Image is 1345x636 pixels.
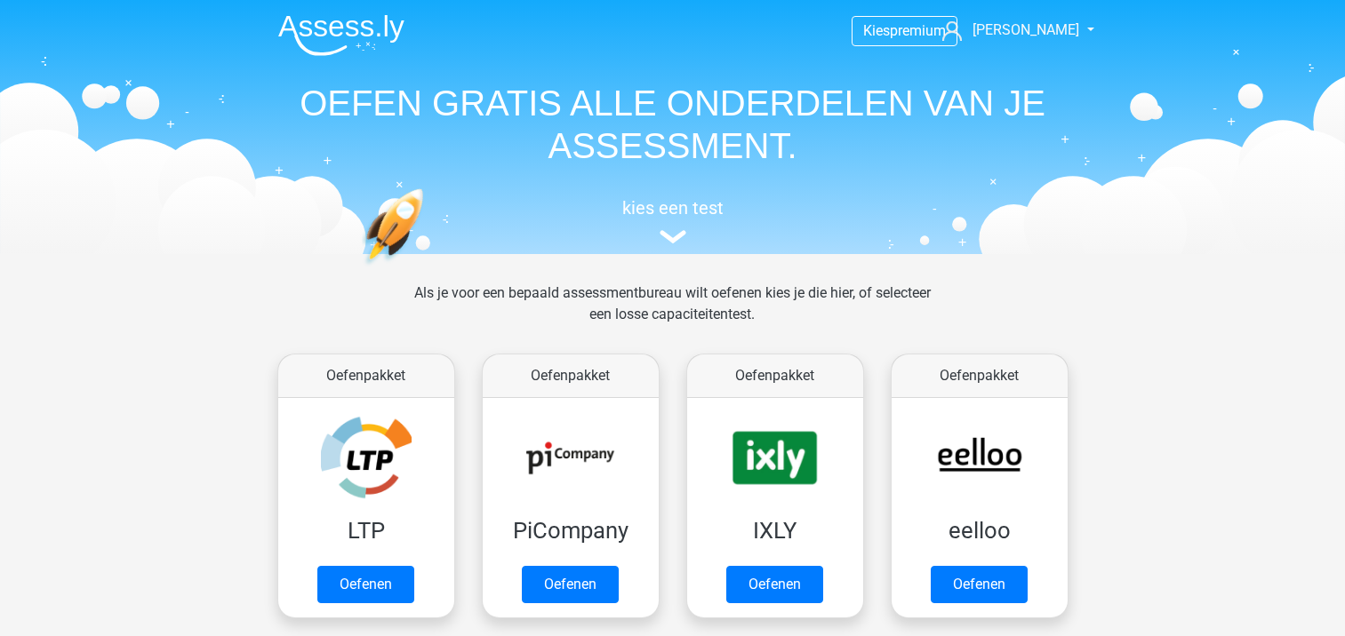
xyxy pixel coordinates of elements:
a: Oefenen [522,566,619,603]
a: Oefenen [726,566,823,603]
h1: OEFEN GRATIS ALLE ONDERDELEN VAN JE ASSESSMENT. [264,82,1082,167]
img: assessment [660,230,686,243]
a: kies een test [264,197,1082,244]
span: Kies [863,22,890,39]
span: premium [890,22,946,39]
img: oefenen [362,188,492,349]
div: Als je voor een bepaald assessmentbureau wilt oefenen kies je die hier, of selecteer een losse ca... [400,282,945,346]
a: Oefenen [931,566,1028,603]
a: Kiespremium [853,19,957,43]
a: [PERSON_NAME] [935,20,1081,41]
h5: kies een test [264,197,1082,219]
a: Oefenen [317,566,414,603]
img: Assessly [278,14,404,56]
span: [PERSON_NAME] [973,21,1079,38]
